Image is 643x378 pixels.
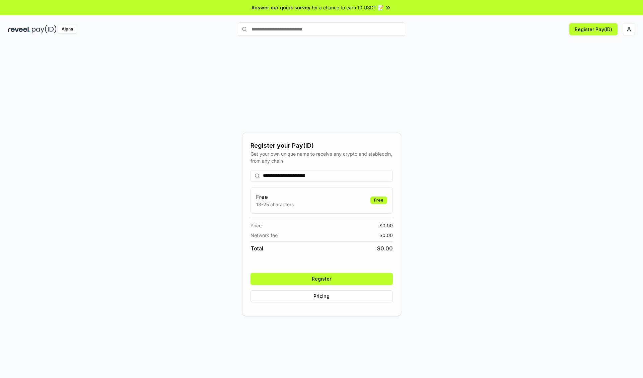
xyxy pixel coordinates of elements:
[256,201,294,208] p: 13-25 characters
[32,25,57,33] img: pay_id
[256,193,294,201] h3: Free
[377,244,393,252] span: $ 0.00
[379,232,393,239] span: $ 0.00
[58,25,77,33] div: Alpha
[251,222,262,229] span: Price
[251,232,278,239] span: Network fee
[251,150,393,164] div: Get your own unique name to receive any crypto and stablecoin, from any chain
[251,141,393,150] div: Register your Pay(ID)
[312,4,383,11] span: for a chance to earn 10 USDT 📝
[251,244,263,252] span: Total
[251,290,393,302] button: Pricing
[370,197,387,204] div: Free
[8,25,30,33] img: reveel_dark
[379,222,393,229] span: $ 0.00
[569,23,618,35] button: Register Pay(ID)
[252,4,310,11] span: Answer our quick survey
[251,273,393,285] button: Register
